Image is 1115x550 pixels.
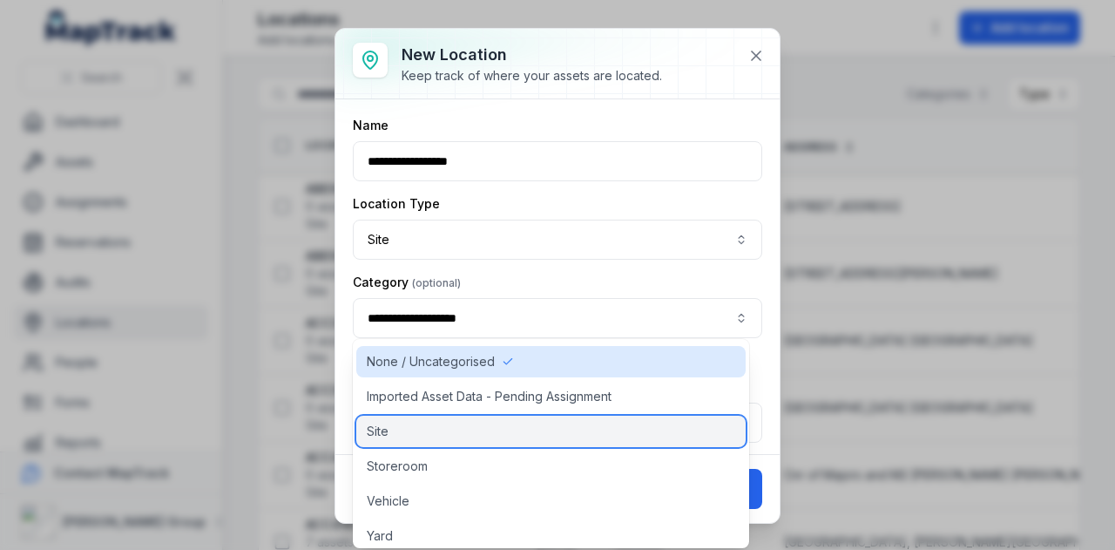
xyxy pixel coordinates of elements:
span: Storeroom [367,458,428,475]
label: Name [353,117,389,134]
button: Site [353,220,762,260]
span: None / Uncategorised [367,353,495,370]
span: Imported Asset Data - Pending Assignment [367,388,612,405]
label: Category [353,274,461,291]
h3: New location [402,43,662,67]
span: Site [367,423,389,440]
span: Vehicle [367,492,409,510]
span: Yard [367,527,393,545]
label: Location Type [353,195,440,213]
div: Keep track of where your assets are located. [402,67,662,85]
